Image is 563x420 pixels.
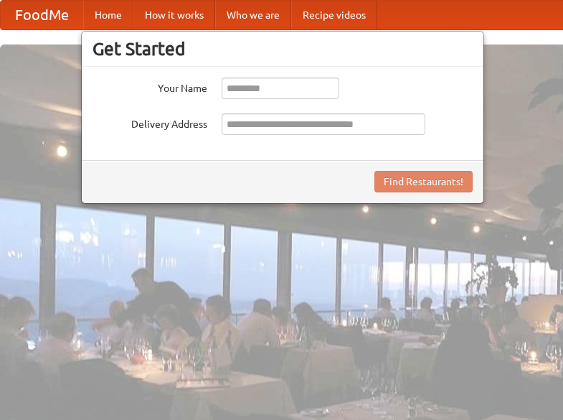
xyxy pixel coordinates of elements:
[83,1,133,29] a: Home
[1,1,83,29] a: FoodMe
[291,1,377,29] a: Recipe videos
[133,1,215,29] a: How it works
[215,1,291,29] a: Who we are
[374,171,473,192] button: Find Restaurants!
[93,78,207,95] label: Your Name
[93,38,473,60] h3: Get Started
[93,113,207,131] label: Delivery Address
